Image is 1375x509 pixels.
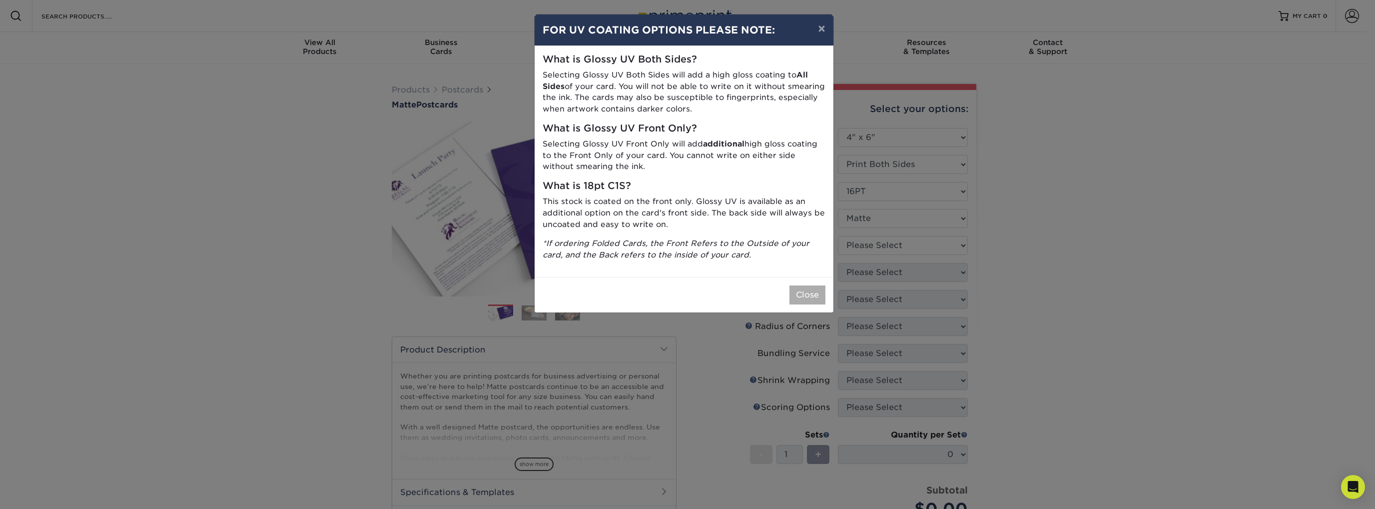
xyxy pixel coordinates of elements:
h4: FOR UV COATING OPTIONS PLEASE NOTE: [543,22,825,37]
p: Selecting Glossy UV Both Sides will add a high gloss coating to of your card. You will not be abl... [543,69,825,115]
h5: What is Glossy UV Front Only? [543,123,825,134]
p: Selecting Glossy UV Front Only will add high gloss coating to the Front Only of your card. You ca... [543,138,825,172]
div: Open Intercom Messenger [1341,475,1365,499]
button: × [810,14,833,42]
button: Close [789,285,825,304]
i: *If ordering Folded Cards, the Front Refers to the Outside of your card, and the Back refers to t... [543,238,809,259]
h5: What is Glossy UV Both Sides? [543,54,825,65]
strong: additional [703,139,744,148]
strong: All Sides [543,70,808,91]
p: This stock is coated on the front only. Glossy UV is available as an additional option on the car... [543,196,825,230]
h5: What is 18pt C1S? [543,180,825,192]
